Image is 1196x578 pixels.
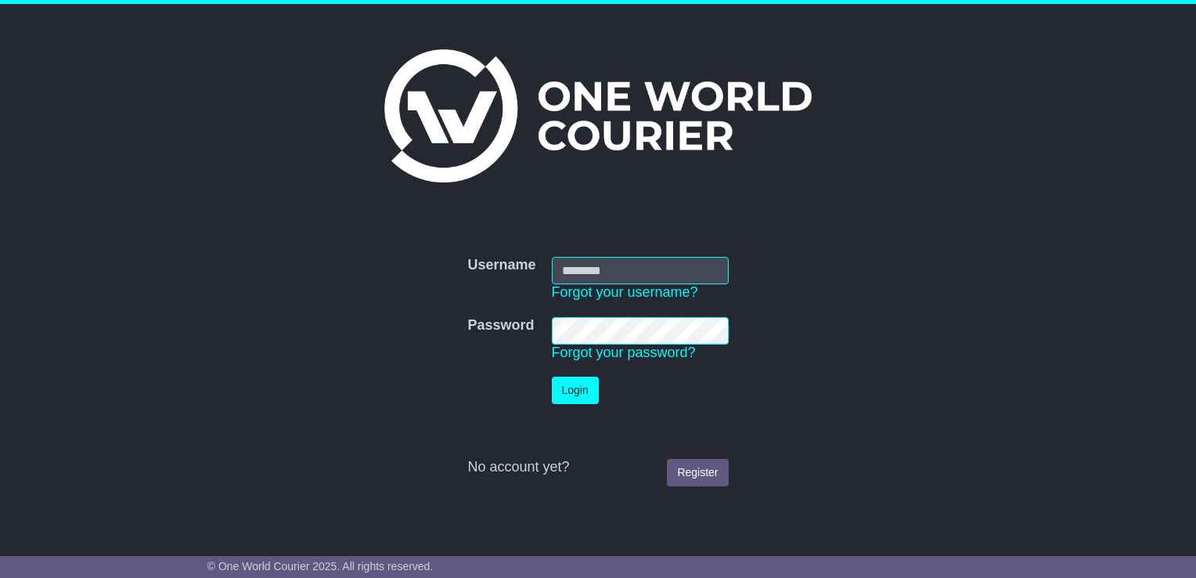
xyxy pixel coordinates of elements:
[384,49,812,182] img: One World
[467,317,534,334] label: Password
[467,257,535,274] label: Username
[552,377,599,404] button: Login
[667,459,728,486] a: Register
[207,560,434,573] span: © One World Courier 2025. All rights reserved.
[467,459,728,476] div: No account yet?
[552,345,696,360] a: Forgot your password?
[552,284,698,300] a: Forgot your username?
